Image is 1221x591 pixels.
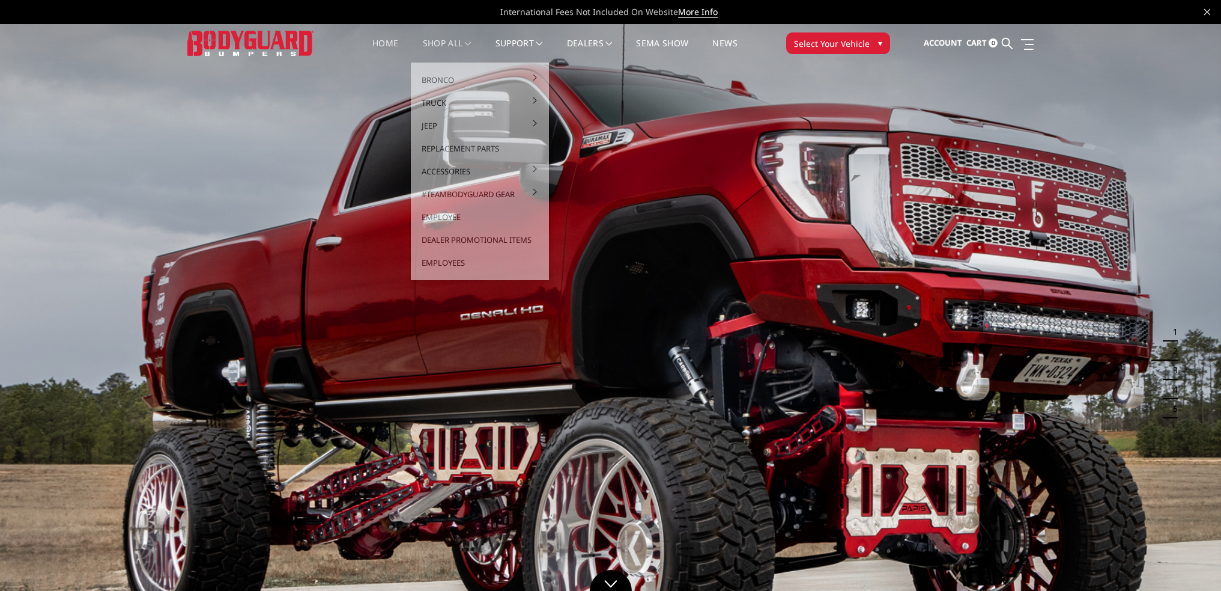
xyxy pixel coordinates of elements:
[567,39,613,63] a: Dealers
[1166,322,1178,341] button: 1 of 5
[416,91,544,114] a: Truck
[966,27,998,60] a: Cart 0
[1166,380,1178,399] button: 4 of 5
[636,39,688,63] a: SEMA Show
[1161,533,1221,591] iframe: Chat Widget
[416,69,544,91] a: Bronco
[1166,399,1178,418] button: 5 of 5
[794,37,870,50] span: Select Your Vehicle
[416,228,544,251] a: Dealer Promotional Items
[924,37,962,48] span: Account
[416,114,544,137] a: Jeep
[924,27,962,60] a: Account
[966,37,987,48] span: Cart
[786,32,890,54] button: Select Your Vehicle
[187,31,314,55] img: BODYGUARD BUMPERS
[416,160,544,183] a: Accessories
[416,183,544,206] a: #TeamBodyguard Gear
[416,206,544,228] a: Employee
[416,137,544,160] a: Replacement Parts
[678,6,718,18] a: More Info
[712,39,737,63] a: News
[989,38,998,47] span: 0
[495,39,543,63] a: Support
[590,570,632,591] a: Click to Down
[416,251,544,274] a: Employees
[423,39,471,63] a: shop all
[1166,361,1178,380] button: 3 of 5
[878,37,882,49] span: ▾
[1166,341,1178,361] button: 2 of 5
[372,39,398,63] a: Home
